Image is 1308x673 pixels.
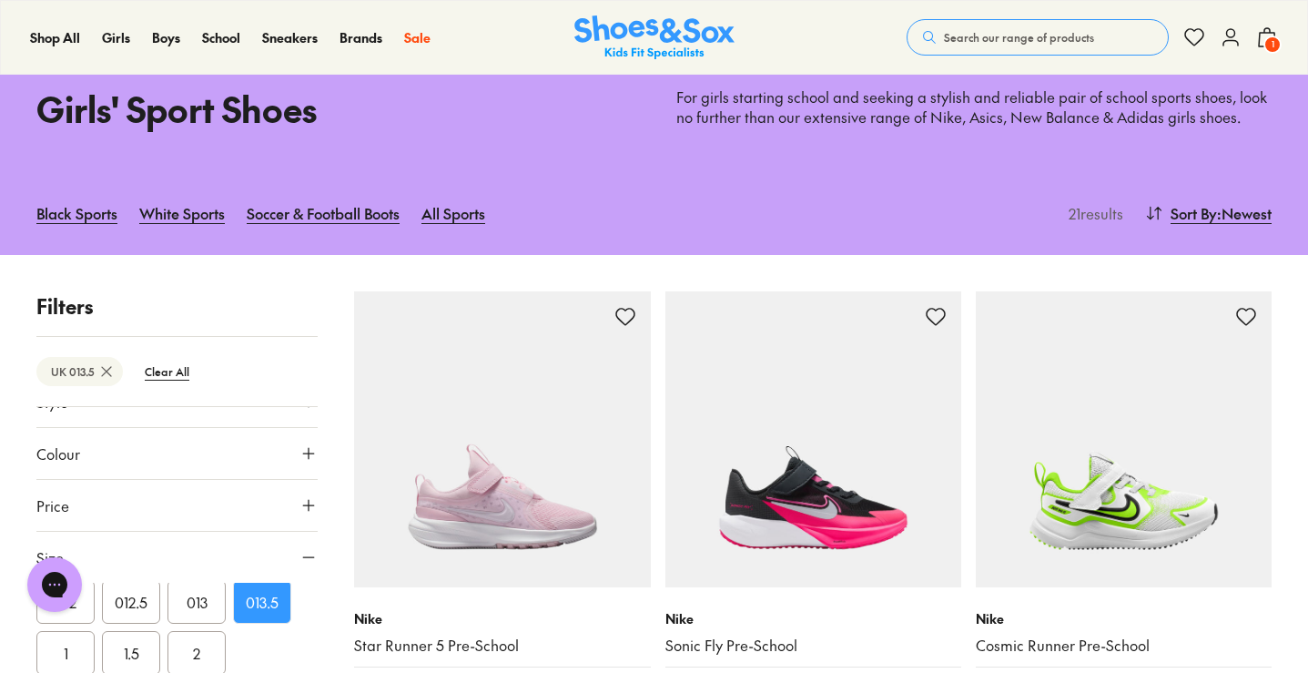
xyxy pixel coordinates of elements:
[36,428,318,479] button: Colour
[102,28,130,46] span: Girls
[574,15,735,60] a: Shoes & Sox
[1256,17,1278,57] button: 1
[102,28,130,47] a: Girls
[139,193,225,233] a: White Sports
[152,28,180,47] a: Boys
[152,28,180,46] span: Boys
[130,355,204,388] btn: Clear All
[665,636,961,656] a: Sonic Fly Pre-School
[421,193,485,233] a: All Sports
[233,580,291,624] button: 013.5
[1263,36,1282,54] span: 1
[247,193,400,233] a: Soccer & Football Boots
[36,83,633,135] h1: Girls' Sport Shoes
[36,532,318,583] button: Size
[340,28,382,46] span: Brands
[30,28,80,47] a: Shop All
[202,28,240,47] a: School
[202,28,240,46] span: School
[1061,202,1123,224] p: 21 results
[167,580,226,624] button: 013
[36,480,318,531] button: Price
[102,580,160,624] button: 012.5
[1217,202,1272,224] span: : Newest
[665,609,961,628] p: Nike
[36,357,123,386] btn: UK 013.5
[36,546,64,568] span: Size
[354,609,650,628] p: Nike
[36,291,318,321] p: Filters
[907,19,1169,56] button: Search our range of products
[676,87,1273,127] p: For girls starting school and seeking a stylish and reliable pair of school sports shoes, look no...
[1145,193,1272,233] button: Sort By:Newest
[354,636,650,656] a: Star Runner 5 Pre-School
[30,28,80,46] span: Shop All
[340,28,382,47] a: Brands
[404,28,431,46] span: Sale
[36,495,69,516] span: Price
[1171,202,1217,224] span: Sort By
[976,636,1272,656] a: Cosmic Runner Pre-School
[976,609,1272,628] p: Nike
[18,551,91,618] iframe: Gorgias live chat messenger
[262,28,318,47] a: Sneakers
[574,15,735,60] img: SNS_Logo_Responsive.svg
[404,28,431,47] a: Sale
[36,443,80,464] span: Colour
[262,28,318,46] span: Sneakers
[944,29,1094,46] span: Search our range of products
[36,193,117,233] a: Black Sports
